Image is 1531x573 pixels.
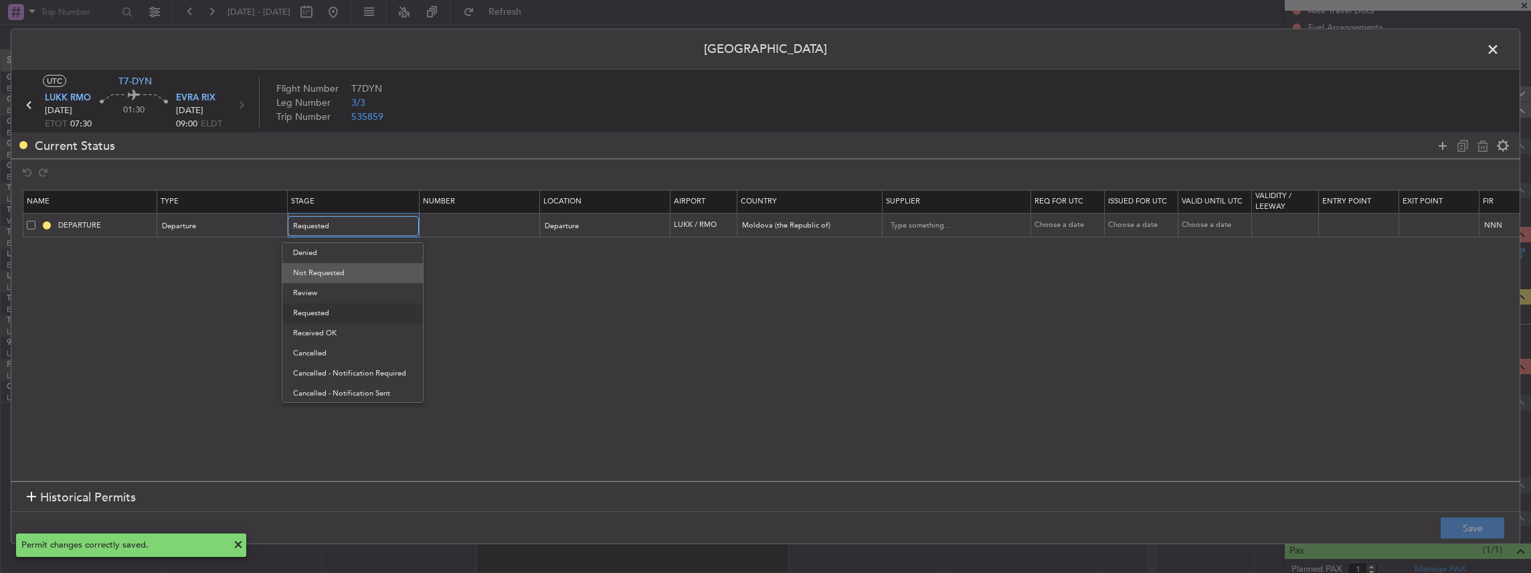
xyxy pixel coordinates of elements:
[293,243,412,263] span: Denied
[293,343,412,363] span: Cancelled
[293,303,412,323] span: Requested
[293,363,412,384] span: Cancelled - Notification Required
[293,384,412,404] span: Cancelled - Notification Sent
[293,263,412,283] span: Not Requested
[293,283,412,303] span: Review
[293,323,412,343] span: Received OK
